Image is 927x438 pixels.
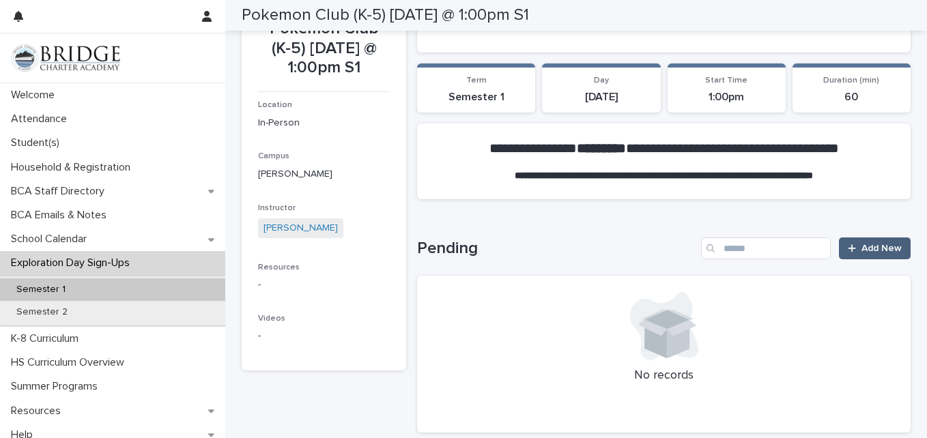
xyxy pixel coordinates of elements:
span: Duration (min) [823,76,879,85]
input: Search [701,237,831,259]
p: - [258,329,390,343]
p: Resources [5,405,72,418]
span: Location [258,101,292,109]
p: HS Curriculum Overview [5,356,135,369]
h2: Pokemon Club (K-5) [DATE] @ 1:00pm S1 [242,5,529,25]
p: Exploration Day Sign-Ups [5,257,141,269]
span: Add New [861,244,902,253]
span: Start Time [705,76,747,85]
span: Instructor [258,204,296,212]
p: Summer Programs [5,380,109,393]
p: School Calendar [5,233,98,246]
p: Welcome [5,89,66,102]
p: In-Person [258,116,390,130]
p: Semester 1 [425,91,527,104]
img: V1C1m3IdTEidaUdm9Hs0 [11,44,120,72]
p: Student(s) [5,136,70,149]
a: Add New [839,237,911,259]
p: 1:00pm [676,91,778,104]
span: Resources [258,263,300,272]
p: K-8 Curriculum [5,332,89,345]
p: Semester 1 [5,284,76,295]
p: BCA Staff Directory [5,185,115,198]
p: No records [433,368,894,383]
p: Semester 2 [5,306,79,318]
p: Household & Registration [5,161,141,174]
span: Term [466,76,487,85]
p: Attendance [5,113,78,126]
p: [DATE] [550,91,652,104]
p: 60 [801,91,902,104]
p: - [258,278,390,292]
span: Videos [258,315,285,323]
p: BCA Emails & Notes [5,209,117,222]
h1: Pending [417,239,696,259]
span: Day [594,76,609,85]
p: Pokemon Club (K-5) [DATE] @ 1:00pm S1 [258,19,390,78]
p: [PERSON_NAME] [258,167,390,181]
a: [PERSON_NAME] [263,221,338,235]
span: Campus [258,152,289,160]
